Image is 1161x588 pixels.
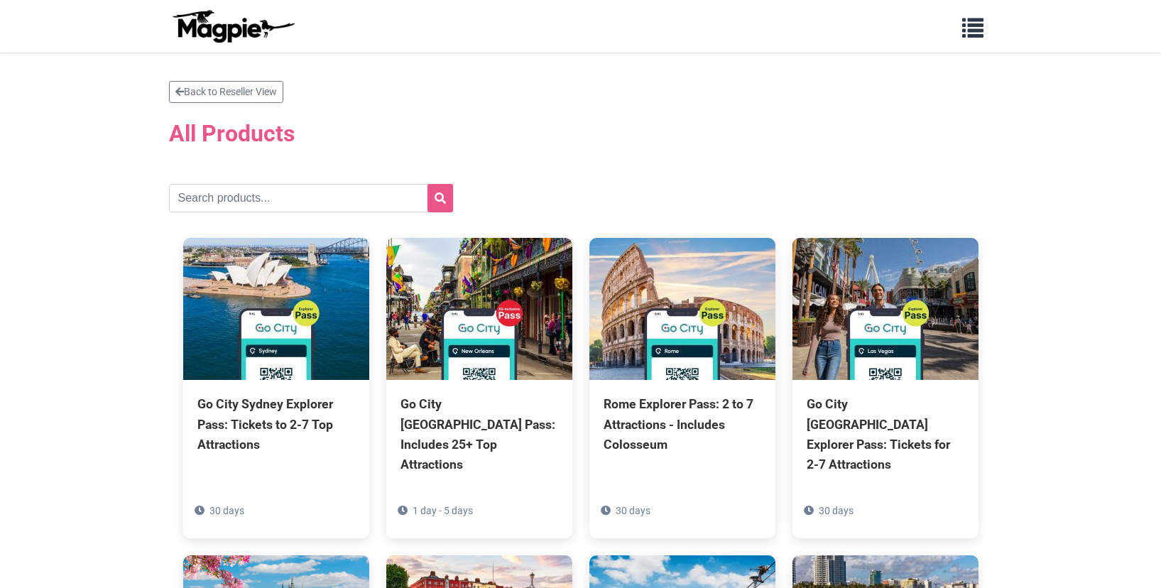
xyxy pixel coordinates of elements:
span: 30 days [616,505,650,516]
h2: All Products [169,111,993,156]
div: Go City [GEOGRAPHIC_DATA] Explorer Pass: Tickets for 2-7 Attractions [807,394,964,474]
a: Go City [GEOGRAPHIC_DATA] Pass: Includes 25+ Top Attractions 1 day - 5 days [386,238,572,538]
span: 30 days [209,505,244,516]
img: Go City Sydney Explorer Pass: Tickets to 2-7 Top Attractions [183,238,369,380]
img: Go City Las Vegas Explorer Pass: Tickets for 2-7 Attractions [792,238,979,380]
span: 1 day - 5 days [413,505,473,516]
div: Go City Sydney Explorer Pass: Tickets to 2-7 Top Attractions [197,394,355,454]
a: Go City Sydney Explorer Pass: Tickets to 2-7 Top Attractions 30 days [183,238,369,518]
img: logo-ab69f6fb50320c5b225c76a69d11143b.png [169,9,297,43]
a: Rome Explorer Pass: 2 to 7 Attractions - Includes Colosseum 30 days [589,238,775,518]
a: Back to Reseller View [169,81,283,103]
div: Rome Explorer Pass: 2 to 7 Attractions - Includes Colosseum [604,394,761,454]
input: Search products... [169,184,453,212]
a: Go City [GEOGRAPHIC_DATA] Explorer Pass: Tickets for 2-7 Attractions 30 days [792,238,979,538]
span: 30 days [819,505,854,516]
img: Rome Explorer Pass: 2 to 7 Attractions - Includes Colosseum [589,238,775,380]
div: Go City [GEOGRAPHIC_DATA] Pass: Includes 25+ Top Attractions [400,394,558,474]
img: Go City New Orleans Pass: Includes 25+ Top Attractions [386,238,572,380]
